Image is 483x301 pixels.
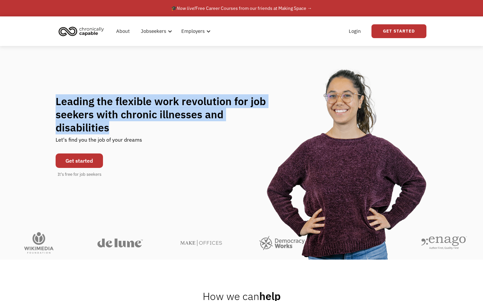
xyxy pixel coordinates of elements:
[57,24,106,38] img: Chronically Capable logo
[56,95,279,134] h1: Leading the flexible work revolution for job seekers with chronic illnesses and disabilities
[112,21,134,42] a: About
[345,21,365,42] a: Login
[58,171,101,178] div: It's free for job seekers
[137,21,174,42] div: Jobseekers
[177,5,195,11] em: Now live!
[177,21,213,42] div: Employers
[171,4,312,12] div: 🎓 Free Career Courses from our friends at Making Space →
[56,153,103,168] a: Get started
[56,134,142,150] div: Let's find you the job of your dreams
[141,27,166,35] div: Jobseekers
[57,24,109,38] a: home
[371,24,426,38] a: Get Started
[181,27,205,35] div: Employers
